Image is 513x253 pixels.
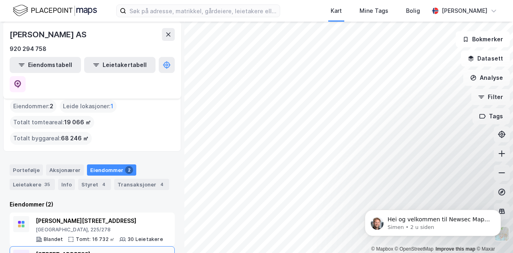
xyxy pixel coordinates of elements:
[13,4,97,18] img: logo.f888ab2527a4732fd821a326f86c7f29.svg
[10,116,94,129] div: Totalt tomteareal :
[463,70,510,86] button: Analyse
[46,164,84,176] div: Aksjonærer
[87,164,136,176] div: Eiendommer
[50,101,53,111] span: 2
[84,57,156,73] button: Leietakertabell
[10,44,46,54] div: 920 294 758
[473,108,510,124] button: Tags
[36,227,163,233] div: [GEOGRAPHIC_DATA], 225/278
[43,180,52,188] div: 35
[442,6,487,16] div: [PERSON_NAME]
[10,28,88,41] div: [PERSON_NAME] AS
[395,246,434,252] a: OpenStreetMap
[10,132,92,145] div: Totalt byggareal :
[436,246,475,252] a: Improve this map
[10,100,57,113] div: Eiendommer :
[471,89,510,105] button: Filter
[60,100,117,113] div: Leide lokasjoner :
[461,51,510,67] button: Datasett
[36,216,163,226] div: [PERSON_NAME][STREET_ADDRESS]
[127,236,163,243] div: 30 Leietakere
[10,179,55,190] div: Leietakere
[64,117,91,127] span: 19 066 ㎡
[331,6,342,16] div: Kart
[114,179,169,190] div: Transaksjoner
[125,166,133,174] div: 2
[100,180,108,188] div: 4
[10,200,175,209] div: Eiendommer (2)
[78,179,111,190] div: Styret
[158,180,166,188] div: 4
[61,134,89,143] span: 68 246 ㎡
[456,31,510,47] button: Bokmerker
[353,193,513,249] iframe: Intercom notifications melding
[44,236,63,243] div: Blandet
[76,236,115,243] div: Tomt: 16 732 ㎡
[58,179,75,190] div: Info
[111,101,113,111] span: 1
[126,5,280,17] input: Søk på adresse, matrikkel, gårdeiere, leietakere eller personer
[371,246,393,252] a: Mapbox
[10,57,81,73] button: Eiendomstabell
[360,6,388,16] div: Mine Tags
[406,6,420,16] div: Bolig
[10,164,43,176] div: Portefølje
